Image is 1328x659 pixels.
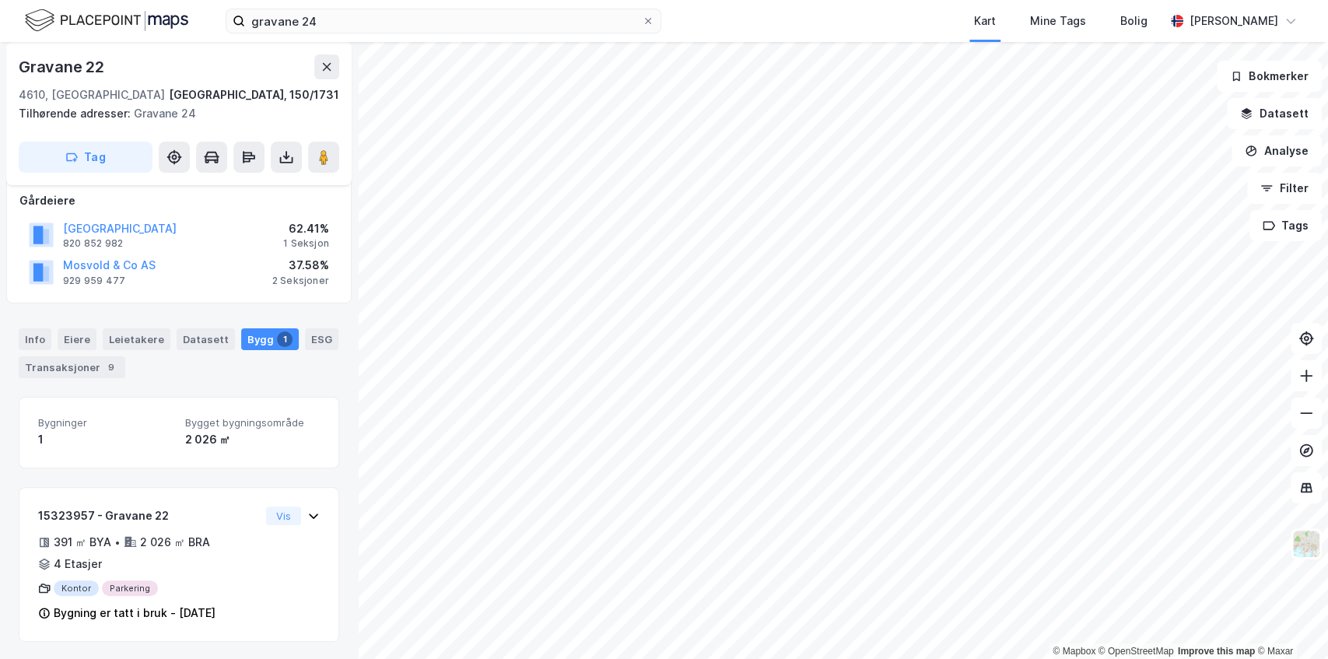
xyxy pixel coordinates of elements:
[38,507,260,525] div: 15323957 - Gravane 22
[1250,584,1328,659] div: Kontrollprogram for chat
[1190,12,1278,30] div: [PERSON_NAME]
[19,86,165,104] div: 4610, [GEOGRAPHIC_DATA]
[1249,210,1322,241] button: Tags
[38,430,173,449] div: 1
[63,237,123,250] div: 820 852 982
[1053,646,1095,657] a: Mapbox
[19,191,338,210] div: Gårdeiere
[241,328,299,350] div: Bygg
[25,7,188,34] img: logo.f888ab2527a4732fd821a326f86c7f29.svg
[63,275,125,287] div: 929 959 477
[19,104,327,123] div: Gravane 24
[1178,646,1255,657] a: Improve this map
[1030,12,1086,30] div: Mine Tags
[54,604,215,622] div: Bygning er tatt i bruk - [DATE]
[974,12,996,30] div: Kart
[1120,12,1148,30] div: Bolig
[103,359,119,375] div: 9
[19,107,134,120] span: Tilhørende adresser:
[177,328,235,350] div: Datasett
[19,356,125,378] div: Transaksjoner
[185,430,320,449] div: 2 026 ㎡
[277,331,293,347] div: 1
[140,533,210,552] div: 2 026 ㎡ BRA
[1098,646,1174,657] a: OpenStreetMap
[272,256,329,275] div: 37.58%
[58,328,96,350] div: Eiere
[283,219,329,238] div: 62.41%
[1217,61,1322,92] button: Bokmerker
[103,328,170,350] div: Leietakere
[1227,98,1322,129] button: Datasett
[54,533,111,552] div: 391 ㎡ BYA
[19,142,152,173] button: Tag
[272,275,329,287] div: 2 Seksjoner
[305,328,338,350] div: ESG
[1247,173,1322,204] button: Filter
[54,555,102,573] div: 4 Etasjer
[245,9,642,33] input: Søk på adresse, matrikkel, gårdeiere, leietakere eller personer
[169,86,339,104] div: [GEOGRAPHIC_DATA], 150/1731
[283,237,329,250] div: 1 Seksjon
[1232,135,1322,167] button: Analyse
[114,536,121,549] div: •
[1250,584,1328,659] iframe: Chat Widget
[19,54,107,79] div: Gravane 22
[19,328,51,350] div: Info
[266,507,301,525] button: Vis
[185,416,320,429] span: Bygget bygningsområde
[38,416,173,429] span: Bygninger
[1291,529,1321,559] img: Z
